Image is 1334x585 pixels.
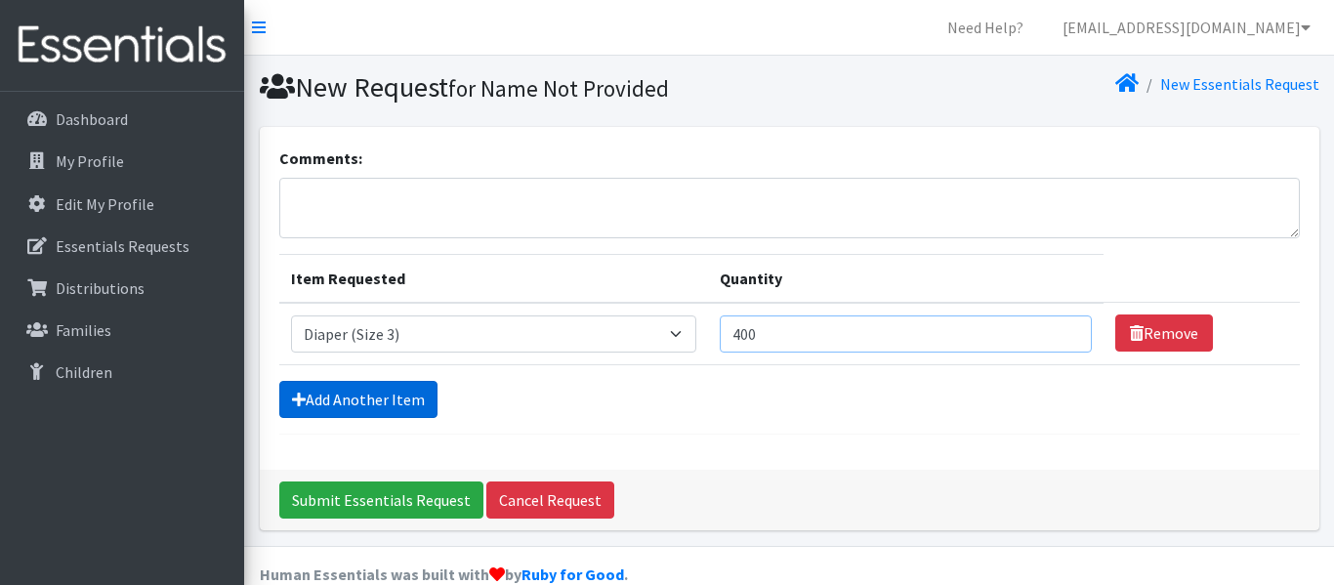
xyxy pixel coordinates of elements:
a: Need Help? [932,8,1039,47]
a: Ruby for Good [521,564,624,584]
p: Edit My Profile [56,194,154,214]
a: Cancel Request [486,481,614,519]
p: Essentials Requests [56,236,189,256]
label: Comments: [279,146,362,170]
a: Distributions [8,269,236,308]
p: Dashboard [56,109,128,129]
input: Submit Essentials Request [279,481,483,519]
p: Children [56,362,112,382]
a: Remove [1115,314,1213,352]
p: Families [56,320,111,340]
a: Dashboard [8,100,236,139]
p: My Profile [56,151,124,171]
a: Edit My Profile [8,185,236,224]
p: Distributions [56,278,145,298]
strong: Human Essentials was built with by . [260,564,628,584]
a: Families [8,311,236,350]
h1: New Request [260,70,782,104]
th: Quantity [708,254,1104,303]
a: Essentials Requests [8,227,236,266]
a: New Essentials Request [1160,74,1319,94]
a: [EMAIL_ADDRESS][DOMAIN_NAME] [1047,8,1326,47]
small: for Name Not Provided [448,74,669,103]
img: HumanEssentials [8,13,236,78]
a: Add Another Item [279,381,438,418]
a: My Profile [8,142,236,181]
a: Children [8,353,236,392]
th: Item Requested [279,254,708,303]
